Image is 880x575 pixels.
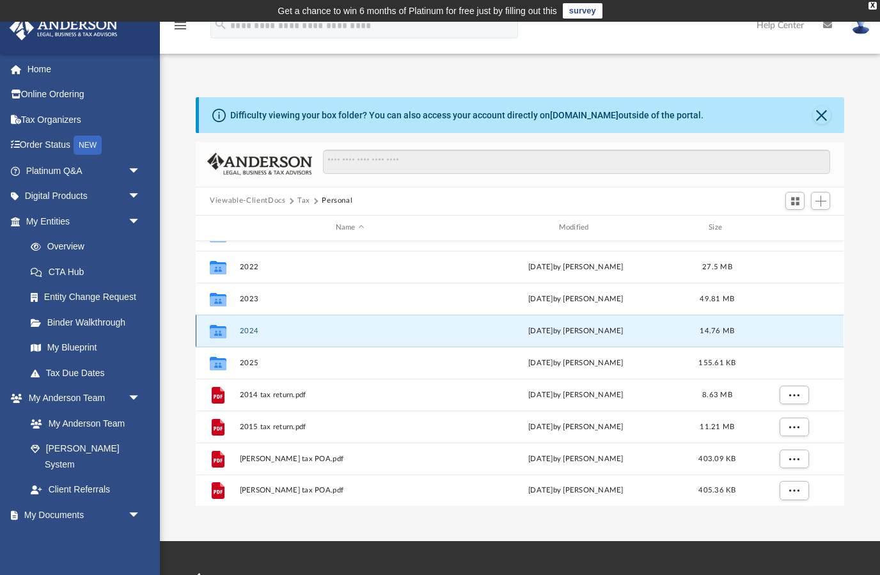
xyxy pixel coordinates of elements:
[18,477,153,503] a: Client Referrals
[18,528,147,553] a: Box
[466,357,686,368] div: [DATE] by [PERSON_NAME]
[466,293,686,304] div: [DATE] by [PERSON_NAME]
[128,386,153,412] span: arrow_drop_down
[18,411,147,436] a: My Anderson Team
[240,454,460,462] span: [PERSON_NAME] tax POA.pdf
[210,195,285,207] button: Viewable-ClientDocs
[699,359,736,366] span: 155.61 KB
[214,17,228,31] i: search
[9,132,160,159] a: Order StatusNEW
[466,421,686,432] div: [DATE] by [PERSON_NAME]
[780,417,809,436] button: More options
[201,222,233,233] div: id
[9,502,153,528] a: My Documentsarrow_drop_down
[811,192,830,210] button: Add
[240,294,460,303] button: 2023
[239,222,460,233] div: Name
[18,259,160,285] a: CTA Hub
[18,436,153,477] a: [PERSON_NAME] System
[128,502,153,528] span: arrow_drop_down
[173,24,188,33] a: menu
[9,386,153,411] a: My Anderson Teamarrow_drop_down
[700,295,735,302] span: 49.81 MB
[466,222,686,233] div: Modified
[297,195,310,207] button: Tax
[466,261,686,272] div: [DATE] by [PERSON_NAME]
[240,422,460,430] span: 2015 tax return.pdf
[74,136,102,155] div: NEW
[780,385,809,404] button: More options
[18,234,160,260] a: Overview
[692,222,743,233] div: Size
[749,222,838,233] div: id
[550,110,618,120] a: [DOMAIN_NAME]
[6,15,122,40] img: Anderson Advisors Platinum Portal
[240,390,460,398] span: 2014 tax return.pdf
[323,150,830,174] input: Search files and folders
[18,335,153,361] a: My Blueprint
[780,481,809,500] button: More options
[700,327,735,334] span: 14.76 MB
[173,18,188,33] i: menu
[466,389,686,400] div: [DATE] by [PERSON_NAME]
[699,455,736,462] span: 403.09 KB
[702,391,732,398] span: 8.63 MB
[18,310,160,335] a: Binder Walkthrough
[466,325,686,336] div: by [PERSON_NAME]
[240,486,460,494] span: [PERSON_NAME] tax POA.pdf
[702,263,732,270] span: 27.5 MB
[128,209,153,235] span: arrow_drop_down
[700,423,735,430] span: 11.21 MB
[230,109,703,122] div: Difficulty viewing your box folder? You can also access your account directly on outside of the p...
[851,16,870,35] img: User Pic
[868,2,877,10] div: close
[9,158,160,184] a: Platinum Q&Aarrow_drop_down
[18,360,160,386] a: Tax Due Dates
[9,209,160,234] a: My Entitiesarrow_drop_down
[9,184,160,209] a: Digital Productsarrow_drop_down
[240,358,460,366] button: 2025
[240,262,460,271] button: 2022
[9,82,160,107] a: Online Ordering
[813,106,831,124] button: Close
[9,107,160,132] a: Tax Organizers
[780,449,809,468] button: More options
[466,485,686,496] div: [DATE] by [PERSON_NAME]
[563,3,602,19] a: survey
[528,327,553,334] span: [DATE]
[278,3,557,19] div: Get a chance to win 6 months of Platinum for free just by filling out this
[322,195,352,207] button: Personal
[240,326,460,335] button: 2024
[785,192,805,210] button: Switch to Grid View
[128,158,153,184] span: arrow_drop_down
[128,184,153,210] span: arrow_drop_down
[196,241,844,507] div: grid
[699,487,736,494] span: 405.36 KB
[9,56,160,82] a: Home
[466,453,686,464] div: [DATE] by [PERSON_NAME]
[18,285,160,310] a: Entity Change Request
